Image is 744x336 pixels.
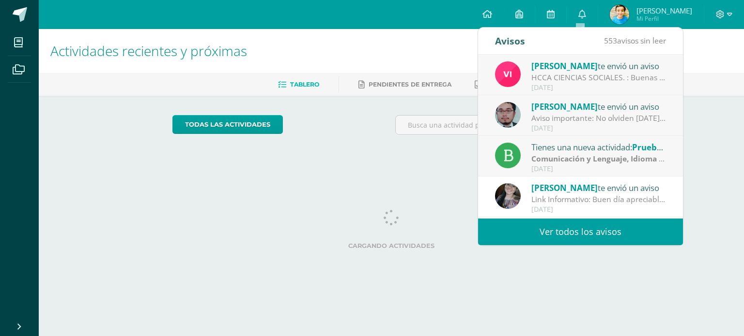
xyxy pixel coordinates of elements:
img: 5fac68162d5e1b6fbd390a6ac50e103d.png [495,102,521,128]
a: todas las Actividades [172,115,283,134]
span: [PERSON_NAME] [531,101,598,112]
div: te envió un aviso [531,181,666,194]
a: Tablero [278,77,319,92]
div: [DATE] [531,205,666,214]
img: fc3cde63c3231c4bd369f70f5161165b.png [610,5,629,24]
input: Busca una actividad próxima aquí... [396,116,610,134]
div: Tienes una nueva actividad: [531,141,666,153]
a: Pendientes de entrega [358,77,451,92]
div: | Prueba de Logro [531,153,666,164]
strong: Comunicación y Lenguaje, Idioma Español [531,153,688,164]
span: [PERSON_NAME] [531,60,598,72]
span: [PERSON_NAME] [636,6,692,15]
div: [DATE] [531,165,666,173]
span: 553 [604,35,617,46]
span: Prueba de logro [632,142,696,153]
div: [DATE] [531,124,666,132]
div: Avisos [495,28,525,54]
div: te envió un aviso [531,59,666,72]
a: Ver todos los avisos [478,219,683,245]
a: Entregadas [475,77,528,92]
div: te envió un aviso [531,100,666,113]
span: avisos sin leer [604,35,666,46]
img: bd6d0aa147d20350c4821b7c643124fa.png [495,61,521,87]
span: [PERSON_NAME] [531,182,598,193]
div: HCCA CIENCIAS SOCIALES. : Buenas tardes a todos, un gusto saludarles. Por este medio envió la HCC... [531,72,666,83]
label: Cargando actividades [172,242,611,249]
span: Pendientes de entrega [369,81,451,88]
span: Tablero [290,81,319,88]
span: Actividades recientes y próximas [50,42,247,60]
div: Link Informativo: Buen día apreciables estudiantes, es un gusto dirigirme a ustedes en este inici... [531,194,666,205]
span: Mi Perfil [636,15,692,23]
div: Aviso importante: No olviden mañana lo de la rifa y los vauchers de los depositos (dinero no, ese... [531,113,666,124]
img: 8322e32a4062cfa8b237c59eedf4f548.png [495,183,521,209]
div: [DATE] [531,84,666,92]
